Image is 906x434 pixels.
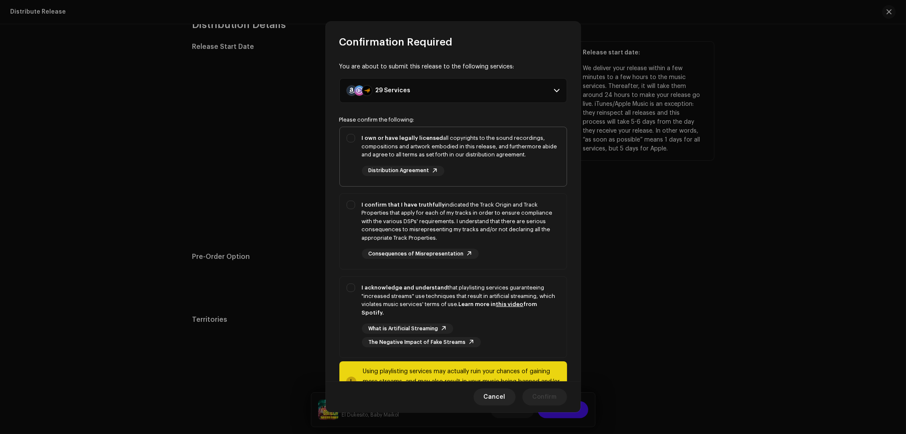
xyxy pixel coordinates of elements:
[369,326,438,332] span: What is Artificial Streaming
[362,135,443,141] strong: I own or have legally licensed
[362,201,560,242] div: indicated the Track Origin and Track Properties that apply for each of my tracks in order to ensu...
[339,276,567,358] p-togglebutton: I acknowledge and understandthat playlisting services guaranteeing "increased streams" use techni...
[484,389,505,406] span: Cancel
[339,193,567,270] p-togglebutton: I confirm that I have truthfullyindicated the Track Origin and Track Properties that apply for ea...
[375,87,411,94] div: 29 Services
[362,202,445,207] strong: I confirm that I have truthfully
[362,134,560,159] div: all copyrights to the sound recordings, compositions and artwork embodied in this release, and fu...
[362,285,448,290] strong: I acknowledge and understand
[339,78,567,103] p-accordion-header: 29 Services
[363,366,560,397] div: Using playlisting services may actually ruin your chances of gaining more streams, and may also r...
[362,301,537,315] strong: Learn more in from Spotify.
[474,389,516,406] button: Cancel
[339,127,567,187] p-togglebutton: I own or have legally licensedall copyrights to the sound recordings, compositions and artwork em...
[369,168,429,173] span: Distribution Agreement
[339,62,567,71] div: You are about to submit this release to the following services:
[369,340,466,345] span: The Negative Impact of Fake Streams
[522,389,567,406] button: Confirm
[339,116,567,123] div: Please confirm the following:
[496,301,524,307] a: this video
[362,284,560,317] div: that playlisting services guaranteeing "increased streams" use techniques that result in artifici...
[339,35,453,49] span: Confirmation Required
[533,389,557,406] span: Confirm
[369,251,464,257] span: Consequences of Misrepresentation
